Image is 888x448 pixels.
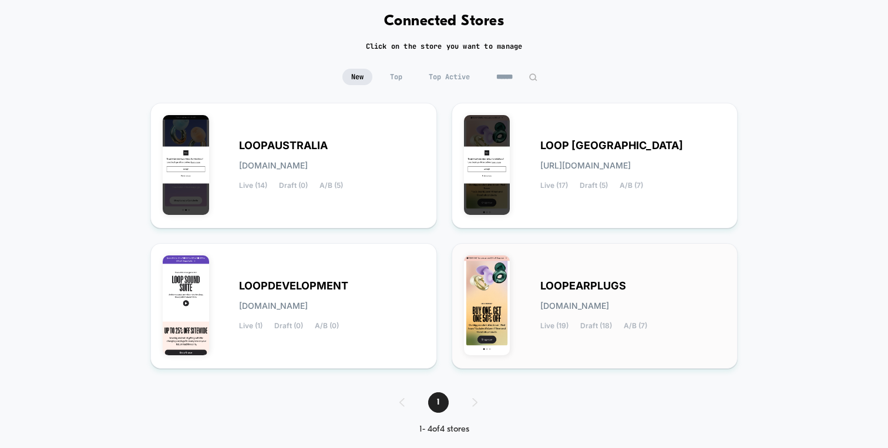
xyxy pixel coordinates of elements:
[279,181,308,190] span: Draft (0)
[580,322,612,330] span: Draft (18)
[529,73,537,82] img: edit
[540,322,569,330] span: Live (19)
[540,142,683,150] span: LOOP [GEOGRAPHIC_DATA]
[163,255,209,355] img: LOOPDEVELOPMENT
[239,302,308,310] span: [DOMAIN_NAME]
[540,302,609,310] span: [DOMAIN_NAME]
[163,115,209,215] img: LOOPAUSTRALIA
[381,69,411,85] span: Top
[428,392,449,413] span: 1
[342,69,372,85] span: New
[239,322,263,330] span: Live (1)
[540,181,568,190] span: Live (17)
[239,161,308,170] span: [DOMAIN_NAME]
[239,181,267,190] span: Live (14)
[239,282,348,290] span: LOOPDEVELOPMENT
[540,161,631,170] span: [URL][DOMAIN_NAME]
[274,322,303,330] span: Draft (0)
[420,69,479,85] span: Top Active
[319,181,343,190] span: A/B (5)
[540,282,626,290] span: LOOPEARPLUGS
[464,255,510,355] img: LOOPEARPLUGS
[315,322,339,330] span: A/B (0)
[384,13,504,30] h1: Connected Stores
[580,181,608,190] span: Draft (5)
[239,142,328,150] span: LOOPAUSTRALIA
[624,322,647,330] span: A/B (7)
[388,425,501,434] div: 1 - 4 of 4 stores
[464,115,510,215] img: LOOP_UNITED_STATES
[366,42,523,51] h2: Click on the store you want to manage
[620,181,643,190] span: A/B (7)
